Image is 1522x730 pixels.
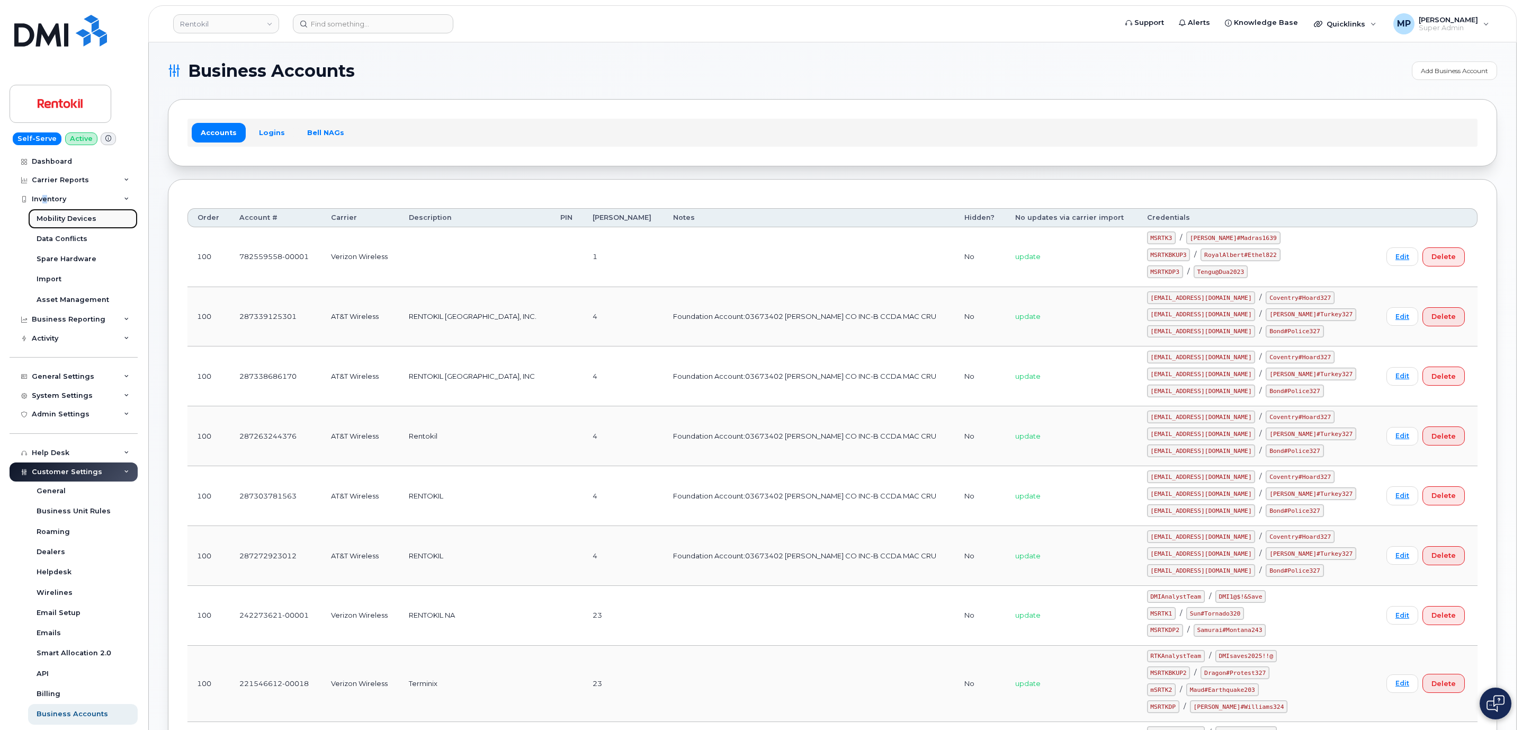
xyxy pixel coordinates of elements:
[583,646,664,723] td: 23
[1147,411,1256,423] code: [EMAIL_ADDRESS][DOMAIN_NAME]
[1147,650,1205,663] code: RTKAnalystTeam
[187,406,230,466] td: 100
[1147,700,1179,713] code: MSRTKDP
[230,227,321,287] td: 782559558-00001
[583,526,664,586] td: 4
[1147,487,1256,500] code: [EMAIL_ADDRESS][DOMAIN_NAME]
[187,227,230,287] td: 100
[230,406,321,466] td: 287263244376
[1266,444,1323,457] code: Bond#Police327
[399,586,551,646] td: RENTOKIL NA
[583,466,664,526] td: 4
[1431,311,1456,322] span: Delete
[664,466,955,526] td: Foundation Account:03673402 [PERSON_NAME] CO INC-B CCDA MAC CRU
[1147,470,1256,483] code: [EMAIL_ADDRESS][DOMAIN_NAME]
[192,123,246,142] a: Accounts
[1147,325,1256,338] code: [EMAIL_ADDRESS][DOMAIN_NAME]
[1386,307,1418,326] a: Edit
[187,646,230,723] td: 100
[583,227,664,287] td: 1
[1266,308,1356,321] code: [PERSON_NAME]#Turkey327
[230,466,321,526] td: 287303781563
[583,586,664,646] td: 23
[1386,606,1418,625] a: Edit
[1259,369,1261,378] span: /
[1147,607,1176,620] code: MSRTK1
[955,346,1006,406] td: No
[1147,308,1256,321] code: [EMAIL_ADDRESS][DOMAIN_NAME]
[1184,702,1186,710] span: /
[187,526,230,586] td: 100
[1259,326,1261,335] span: /
[1386,427,1418,446] a: Edit
[1015,679,1041,688] span: update
[1138,208,1377,227] th: Credentials
[321,526,400,586] td: AT&T Wireless
[1266,325,1323,338] code: Bond#Police327
[1015,312,1041,321] span: update
[1259,352,1261,361] span: /
[1147,291,1256,304] code: [EMAIL_ADDRESS][DOMAIN_NAME]
[1147,504,1256,517] code: [EMAIL_ADDRESS][DOMAIN_NAME]
[187,208,230,227] th: Order
[321,586,400,646] td: Verizon Wireless
[1147,351,1256,363] code: [EMAIL_ADDRESS][DOMAIN_NAME]
[230,346,321,406] td: 287338686170
[321,208,400,227] th: Carrier
[230,208,321,227] th: Account #
[1259,293,1261,301] span: /
[1147,547,1256,560] code: [EMAIL_ADDRESS][DOMAIN_NAME]
[1422,247,1465,266] button: Delete
[1431,610,1456,620] span: Delete
[1266,547,1356,560] code: [PERSON_NAME]#Turkey327
[955,208,1006,227] th: Hidden?
[1422,606,1465,625] button: Delete
[955,586,1006,646] td: No
[399,526,551,586] td: RENTOKIL
[1147,265,1183,278] code: MSRTKDP3
[1215,650,1277,663] code: DMIsaves2025!!@
[1147,232,1176,244] code: MSRTK3
[1015,611,1041,619] span: update
[1422,307,1465,326] button: Delete
[188,63,355,79] span: Business Accounts
[1266,428,1356,440] code: [PERSON_NAME]#Turkey327
[1209,592,1211,600] span: /
[664,208,955,227] th: Notes
[1412,61,1497,80] a: Add Business Account
[1147,248,1190,261] code: MSRTKBKUP3
[664,406,955,466] td: Foundation Account:03673402 [PERSON_NAME] CO INC-B CCDA MAC CRU
[1259,412,1261,421] span: /
[664,346,955,406] td: Foundation Account:03673402 [PERSON_NAME] CO INC-B CCDA MAC CRU
[1015,432,1041,440] span: update
[1147,683,1176,696] code: mSRTK2
[1259,566,1261,574] span: /
[1201,248,1280,261] code: RoyalAlbert#Ethel822
[187,586,230,646] td: 100
[1266,291,1335,304] code: Coventry#Hoard327
[955,466,1006,526] td: No
[1194,624,1266,637] code: Samurai#Montana243
[1386,247,1418,266] a: Edit
[1386,486,1418,505] a: Edit
[321,466,400,526] td: AT&T Wireless
[1194,668,1196,676] span: /
[1266,487,1356,500] code: [PERSON_NAME]#Turkey327
[1186,607,1244,620] code: Sun#Tornado320
[298,123,353,142] a: Bell NAGs
[955,287,1006,347] td: No
[321,406,400,466] td: AT&T Wireless
[583,287,664,347] td: 4
[1015,492,1041,500] span: update
[230,526,321,586] td: 287272923012
[1431,371,1456,381] span: Delete
[321,646,400,723] td: Verizon Wireless
[955,227,1006,287] td: No
[1259,429,1261,438] span: /
[1147,666,1190,679] code: MSRTKBKUP2
[399,287,551,347] td: RENTOKIL [GEOGRAPHIC_DATA], INC.
[1266,385,1323,397] code: Bond#Police327
[187,466,230,526] td: 100
[583,346,664,406] td: 4
[1209,651,1211,660] span: /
